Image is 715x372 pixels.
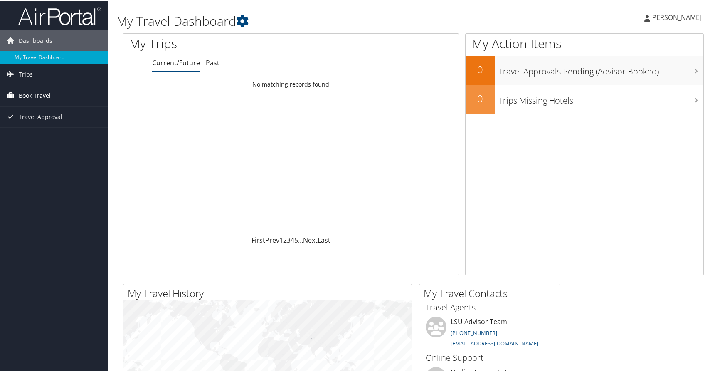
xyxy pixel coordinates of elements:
[426,351,554,363] h3: Online Support
[265,235,279,244] a: Prev
[451,328,497,336] a: [PHONE_NUMBER]
[152,57,200,67] a: Current/Future
[426,301,554,312] h3: Travel Agents
[287,235,291,244] a: 3
[19,63,33,84] span: Trips
[303,235,318,244] a: Next
[466,91,495,105] h2: 0
[318,235,330,244] a: Last
[294,235,298,244] a: 5
[283,235,287,244] a: 2
[128,285,412,300] h2: My Travel History
[466,55,703,84] a: 0Travel Approvals Pending (Advisor Booked)
[251,235,265,244] a: First
[424,285,560,300] h2: My Travel Contacts
[650,12,702,21] span: [PERSON_NAME]
[499,61,703,77] h3: Travel Approvals Pending (Advisor Booked)
[279,235,283,244] a: 1
[291,235,294,244] a: 4
[644,4,710,29] a: [PERSON_NAME]
[466,84,703,113] a: 0Trips Missing Hotels
[19,30,52,50] span: Dashboards
[298,235,303,244] span: …
[129,34,313,52] h1: My Trips
[206,57,219,67] a: Past
[19,106,62,126] span: Travel Approval
[123,76,459,91] td: No matching records found
[116,12,512,29] h1: My Travel Dashboard
[18,5,101,25] img: airportal-logo.png
[466,34,703,52] h1: My Action Items
[499,90,703,106] h3: Trips Missing Hotels
[466,62,495,76] h2: 0
[19,84,51,105] span: Book Travel
[451,339,538,346] a: [EMAIL_ADDRESS][DOMAIN_NAME]
[422,316,558,350] li: LSU Advisor Team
